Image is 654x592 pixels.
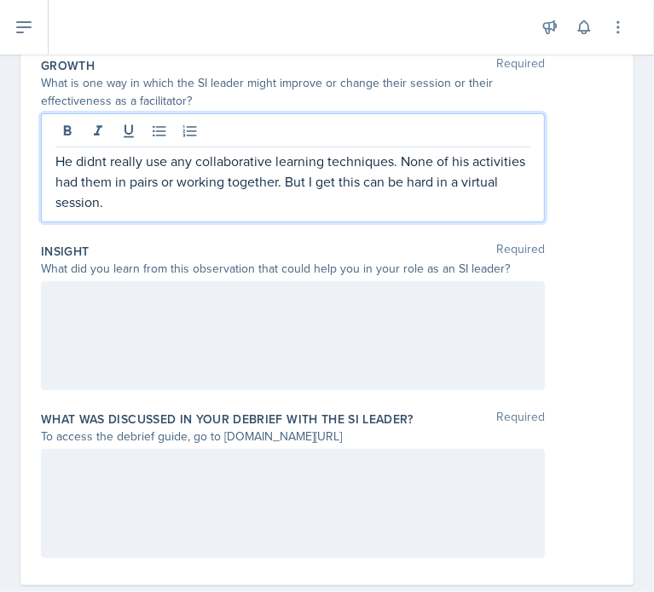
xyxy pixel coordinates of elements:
[41,57,95,74] label: Growth
[496,411,545,428] span: Required
[496,57,545,74] span: Required
[41,74,545,110] div: What is one way in which the SI leader might improve or change their session or their effectivene...
[55,151,530,212] p: He didnt really use any collaborative learning techniques. None of his activities had them in pai...
[496,243,545,260] span: Required
[41,428,545,445] div: To access the debrief guide, go to [DOMAIN_NAME][URL]
[41,260,545,278] div: What did you learn from this observation that could help you in your role as an SI leader?
[41,243,89,260] label: Insight
[41,411,414,428] label: What was discussed in your debrief with the SI Leader?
